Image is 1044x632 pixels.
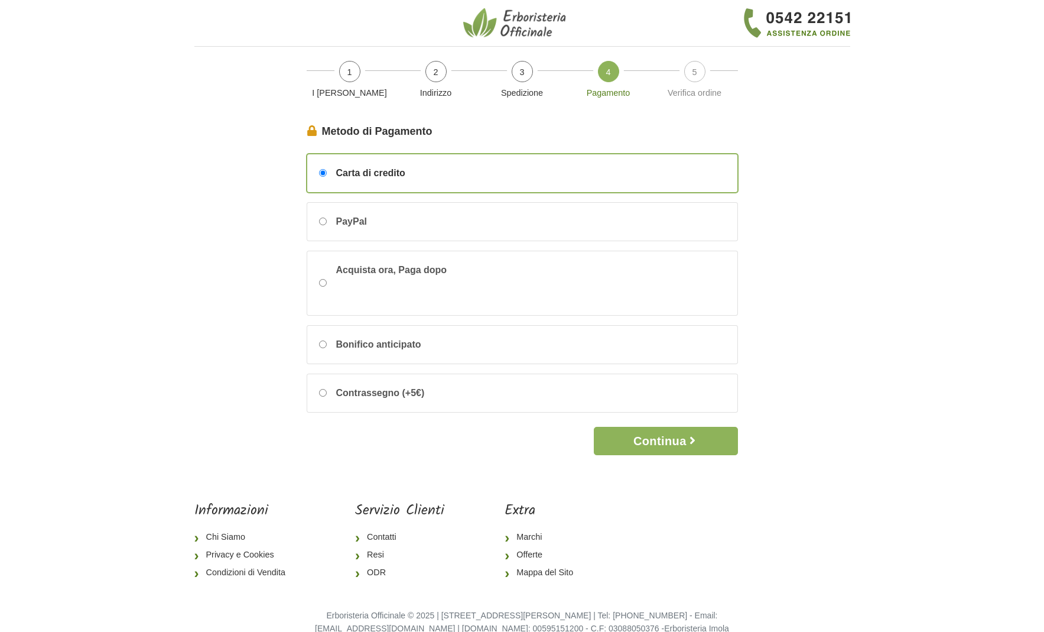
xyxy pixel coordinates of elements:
span: Acquista ora, Paga dopo [336,263,513,303]
button: Continua [594,427,737,455]
h5: Informazioni [194,503,295,520]
a: Chi Siamo [194,529,295,546]
a: Resi [355,546,444,564]
p: Spedizione [484,87,561,100]
span: 3 [512,61,533,82]
input: Carta di credito [319,169,327,177]
p: Indirizzo [398,87,474,100]
a: Condizioni di Vendita [194,564,295,582]
span: Contrassegno (+5€) [336,386,425,400]
input: Bonifico anticipato [319,341,327,348]
span: Bonifico anticipato [336,338,421,352]
input: Acquista ora, Paga dopo [319,279,327,287]
span: 4 [598,61,619,82]
input: PayPal [319,218,327,225]
a: Offerte [505,546,583,564]
a: Privacy e Cookies [194,546,295,564]
a: Marchi [505,529,583,546]
span: 2 [425,61,447,82]
input: Contrassegno (+5€) [319,389,327,397]
span: 1 [339,61,360,82]
span: Carta di credito [336,166,405,180]
p: I [PERSON_NAME] [311,87,388,100]
p: Pagamento [570,87,647,100]
a: Contatti [355,529,444,546]
h5: Servizio Clienti [355,503,444,520]
img: Erboristeria Officinale [463,7,570,39]
a: Mappa del Sito [505,564,583,582]
legend: Metodo di Pagamento [307,124,738,140]
iframe: fb:page Facebook Social Plugin [643,503,850,544]
h5: Extra [505,503,583,520]
span: PayPal [336,215,367,229]
a: ODR [355,564,444,582]
iframe: PayPal Message 1 [336,277,513,299]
